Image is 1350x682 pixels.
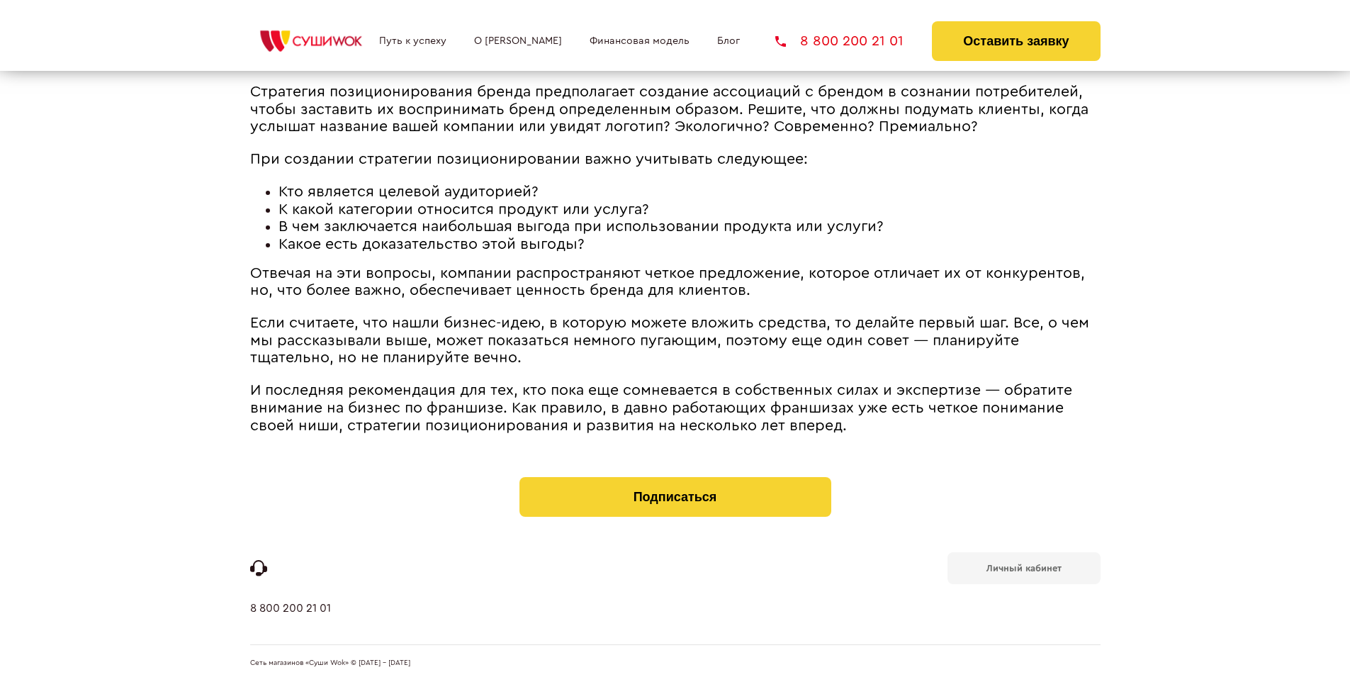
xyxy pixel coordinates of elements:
a: Блог [717,35,740,47]
span: Сеть магазинов «Суши Wok» © [DATE] - [DATE] [250,659,410,668]
a: О [PERSON_NAME] [474,35,562,47]
button: Оставить заявку [932,21,1100,61]
span: К какой категории относится продукт или услуга? [279,202,649,217]
a: Путь к успеху [379,35,446,47]
a: 8 800 200 21 01 [775,34,904,48]
span: В чем заключается наибольшая выгода при использовании продукта или услуги? [279,219,884,234]
span: Кто является целевой аудиторией? [279,184,539,199]
span: И последняя рекомендация для тех, кто пока еще сомневается в собственных силах и экспертизе ― обр... [250,383,1072,432]
a: 8 800 200 21 01 [250,602,331,644]
span: При создании стратегии позиционировании важно учитывать следующее: [250,152,808,167]
a: Финансовая модель [590,35,690,47]
b: Личный кабинет [986,564,1062,573]
a: Личный кабинет [947,552,1101,584]
span: 8 800 200 21 01 [800,34,904,48]
span: Если считаете, что нашли бизнес-идею, в которую можете вложить средства, то делайте первый шаг. В... [250,315,1089,365]
span: Стратегия позиционирования бренда предполагает создание ассоциаций с брендом в сознании потребите... [250,84,1089,134]
button: Подписаться [519,477,831,517]
span: Какое есть доказательство этой выгоды? [279,237,585,252]
span: Отвечая на эти вопросы, компании распространяют четкое предложение, которое отличает их от конкур... [250,266,1085,298]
